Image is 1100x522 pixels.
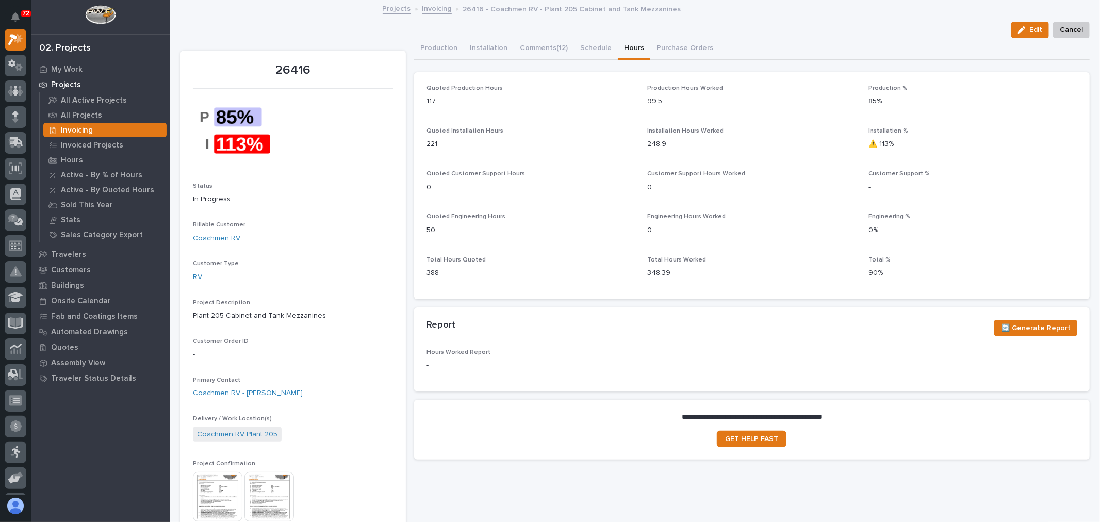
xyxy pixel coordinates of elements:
[5,495,26,517] button: users-avatar
[197,429,277,440] a: Coachmen RV Plant 205
[61,201,113,210] p: Sold This Year
[426,214,505,220] span: Quoted Engineering Hours
[51,281,84,290] p: Buildings
[193,338,249,345] span: Customer Order ID
[717,431,786,447] a: GET HELP FAST
[868,257,891,263] span: Total %
[725,435,778,443] span: GET HELP FAST
[5,6,26,28] button: Notifications
[464,38,514,60] button: Installation
[193,233,240,244] a: Coachmen RV
[647,85,723,91] span: Production Hours Worked
[868,85,908,91] span: Production %
[51,343,78,352] p: Quotes
[647,182,856,193] p: 0
[426,349,490,355] span: Hours Worked Report
[868,182,1077,193] p: -
[31,308,170,324] a: Fab and Coatings Items
[31,61,170,77] a: My Work
[647,214,726,220] span: Engineering Hours Worked
[647,139,856,150] p: 248.9
[51,328,128,337] p: Automated Drawings
[647,96,856,107] p: 99.5
[31,77,170,92] a: Projects
[51,80,81,90] p: Projects
[193,311,393,321] p: Plant 205 Cabinet and Tank Mezzanines
[1011,22,1049,38] button: Edit
[51,297,111,306] p: Onsite Calendar
[193,300,250,306] span: Project Description
[193,377,240,383] span: Primary Contact
[31,262,170,278] a: Customers
[1053,22,1090,38] button: Cancel
[650,38,719,60] button: Purchase Orders
[51,65,83,74] p: My Work
[193,272,202,283] a: RV
[61,186,154,195] p: Active - By Quoted Hours
[51,312,138,321] p: Fab and Coatings Items
[426,182,635,193] p: 0
[31,324,170,339] a: Automated Drawings
[868,214,910,220] span: Engineering %
[426,360,746,371] p: -
[61,216,80,225] p: Stats
[1001,322,1071,334] span: 🔄 Generate Report
[40,138,170,152] a: Invoiced Projects
[426,268,635,279] p: 388
[51,374,136,383] p: Traveler Status Details
[40,93,170,107] a: All Active Projects
[40,123,170,137] a: Invoicing
[868,96,1077,107] p: 85%
[426,96,635,107] p: 117
[31,247,170,262] a: Travelers
[31,278,170,293] a: Buildings
[647,171,745,177] span: Customer Support Hours Worked
[414,38,464,60] button: Production
[514,38,574,60] button: Comments (12)
[31,339,170,355] a: Quotes
[40,108,170,122] a: All Projects
[31,355,170,370] a: Assembly View
[193,183,212,189] span: Status
[193,260,239,267] span: Customer Type
[618,38,650,60] button: Hours
[61,96,127,105] p: All Active Projects
[61,111,102,120] p: All Projects
[31,370,170,386] a: Traveler Status Details
[426,320,455,331] h2: Report
[193,95,270,166] img: wDOABfiteOJD6-hYcUkTjUHEJxFSOdwPtM5gfWbo4jk
[647,128,724,134] span: Installation Hours Worked
[422,2,452,14] a: Invoicing
[426,85,503,91] span: Quoted Production Hours
[31,293,170,308] a: Onsite Calendar
[426,139,635,150] p: 221
[426,257,486,263] span: Total Hours Quoted
[40,153,170,167] a: Hours
[193,222,245,228] span: Billable Customer
[40,198,170,212] a: Sold This Year
[868,171,930,177] span: Customer Support %
[39,43,91,54] div: 02. Projects
[868,268,1077,279] p: 90%
[40,183,170,197] a: Active - By Quoted Hours
[61,141,123,150] p: Invoiced Projects
[193,416,272,422] span: Delivery / Work Location(s)
[426,225,635,236] p: 50
[463,3,681,14] p: 26416 - Coachmen RV - Plant 205 Cabinet and Tank Mezzanines
[647,225,856,236] p: 0
[193,194,393,205] p: In Progress
[574,38,618,60] button: Schedule
[868,225,1077,236] p: 0%
[51,250,86,259] p: Travelers
[51,358,105,368] p: Assembly View
[994,320,1077,336] button: 🔄 Generate Report
[426,128,503,134] span: Quoted Installation Hours
[23,10,29,17] p: 72
[193,63,393,78] p: 26416
[1029,25,1042,35] span: Edit
[193,349,393,360] p: -
[868,128,908,134] span: Installation %
[868,139,1077,150] p: ⚠️ 113%
[61,156,83,165] p: Hours
[61,231,143,240] p: Sales Category Export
